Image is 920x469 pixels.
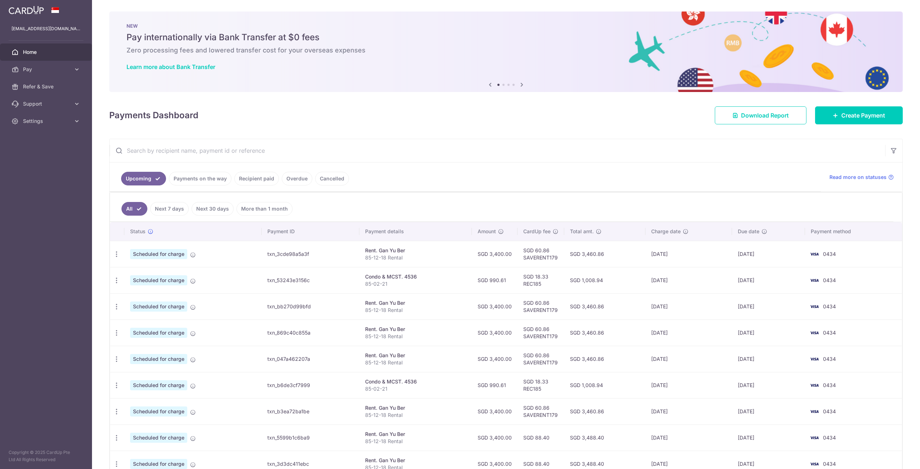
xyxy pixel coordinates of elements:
[262,424,359,451] td: txn_5599b1c6ba9
[262,241,359,267] td: txn_3cde98a5a3f
[365,247,466,254] div: Rent. Gan Yu Ber
[651,228,681,235] span: Charge date
[23,49,70,56] span: Home
[823,277,836,283] span: 0434
[564,346,645,372] td: SGD 3,460.86
[645,293,732,319] td: [DATE]
[732,319,805,346] td: [DATE]
[807,381,822,390] img: Bank Card
[807,433,822,442] img: Bank Card
[365,378,466,385] div: Condo & MCST. 4536
[564,398,645,424] td: SGD 3,460.86
[823,382,836,388] span: 0434
[732,424,805,451] td: [DATE]
[282,172,312,185] a: Overdue
[315,172,349,185] a: Cancelled
[126,32,885,43] h5: Pay internationally via Bank Transfer at $0 fees
[150,202,189,216] a: Next 7 days
[472,372,517,398] td: SGD 990.61
[807,302,822,311] img: Bank Card
[11,25,80,32] p: [EMAIL_ADDRESS][DOMAIN_NAME]
[807,355,822,363] img: Bank Card
[262,346,359,372] td: txn_047a462207a
[130,354,187,364] span: Scheduled for charge
[874,447,913,465] iframe: Opens a widget where you can find more information
[645,372,732,398] td: [DATE]
[109,109,198,122] h4: Payments Dashboard
[472,293,517,319] td: SGD 3,400.00
[823,434,836,441] span: 0434
[365,299,466,307] div: Rent. Gan Yu Ber
[365,431,466,438] div: Rent. Gan Yu Ber
[564,319,645,346] td: SGD 3,460.86
[121,202,147,216] a: All
[130,406,187,417] span: Scheduled for charge
[732,372,805,398] td: [DATE]
[130,302,187,312] span: Scheduled for charge
[645,319,732,346] td: [DATE]
[365,404,466,411] div: Rent. Gan Yu Ber
[807,276,822,285] img: Bank Card
[732,346,805,372] td: [DATE]
[262,267,359,293] td: txn_53243e3156c
[823,330,836,336] span: 0434
[472,319,517,346] td: SGD 3,400.00
[564,241,645,267] td: SGD 3,460.86
[262,398,359,424] td: txn_b3ea72ba1be
[517,267,564,293] td: SGD 18.33 REC185
[564,293,645,319] td: SGD 3,460.86
[564,372,645,398] td: SGD 1,008.94
[130,228,146,235] span: Status
[645,241,732,267] td: [DATE]
[472,241,517,267] td: SGD 3,400.00
[738,228,759,235] span: Due date
[365,352,466,359] div: Rent. Gan Yu Ber
[807,328,822,337] img: Bank Card
[732,293,805,319] td: [DATE]
[130,328,187,338] span: Scheduled for charge
[126,46,885,55] h6: Zero processing fees and lowered transfer cost for your overseas expenses
[517,241,564,267] td: SGD 60.86 SAVERENT179
[23,66,70,73] span: Pay
[645,398,732,424] td: [DATE]
[365,438,466,445] p: 85-12-18 Rental
[23,100,70,107] span: Support
[110,139,885,162] input: Search by recipient name, payment id or reference
[823,303,836,309] span: 0434
[472,346,517,372] td: SGD 3,400.00
[365,385,466,392] p: 85-02-21
[741,111,789,120] span: Download Report
[570,228,594,235] span: Total amt.
[365,273,466,280] div: Condo & MCST. 4536
[365,307,466,314] p: 85-12-18 Rental
[121,172,166,185] a: Upcoming
[365,333,466,340] p: 85-12-18 Rental
[823,356,836,362] span: 0434
[732,398,805,424] td: [DATE]
[523,228,551,235] span: CardUp fee
[715,106,806,124] a: Download Report
[236,202,293,216] a: More than 1 month
[823,251,836,257] span: 0434
[365,280,466,288] p: 85-02-21
[517,372,564,398] td: SGD 18.33 REC185
[823,408,836,414] span: 0434
[262,319,359,346] td: txn_869c40c855a
[829,174,887,181] span: Read more on statuses
[130,275,187,285] span: Scheduled for charge
[109,12,903,92] img: Bank transfer banner
[645,424,732,451] td: [DATE]
[365,326,466,333] div: Rent. Gan Yu Ber
[472,267,517,293] td: SGD 990.61
[262,293,359,319] td: txn_bb270d99bfd
[517,424,564,451] td: SGD 88.40
[564,267,645,293] td: SGD 1,008.94
[130,249,187,259] span: Scheduled for charge
[359,222,472,241] th: Payment details
[805,222,902,241] th: Payment method
[9,6,44,14] img: CardUp
[815,106,903,124] a: Create Payment
[517,319,564,346] td: SGD 60.86 SAVERENT179
[807,460,822,468] img: Bank Card
[365,254,466,261] p: 85-12-18 Rental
